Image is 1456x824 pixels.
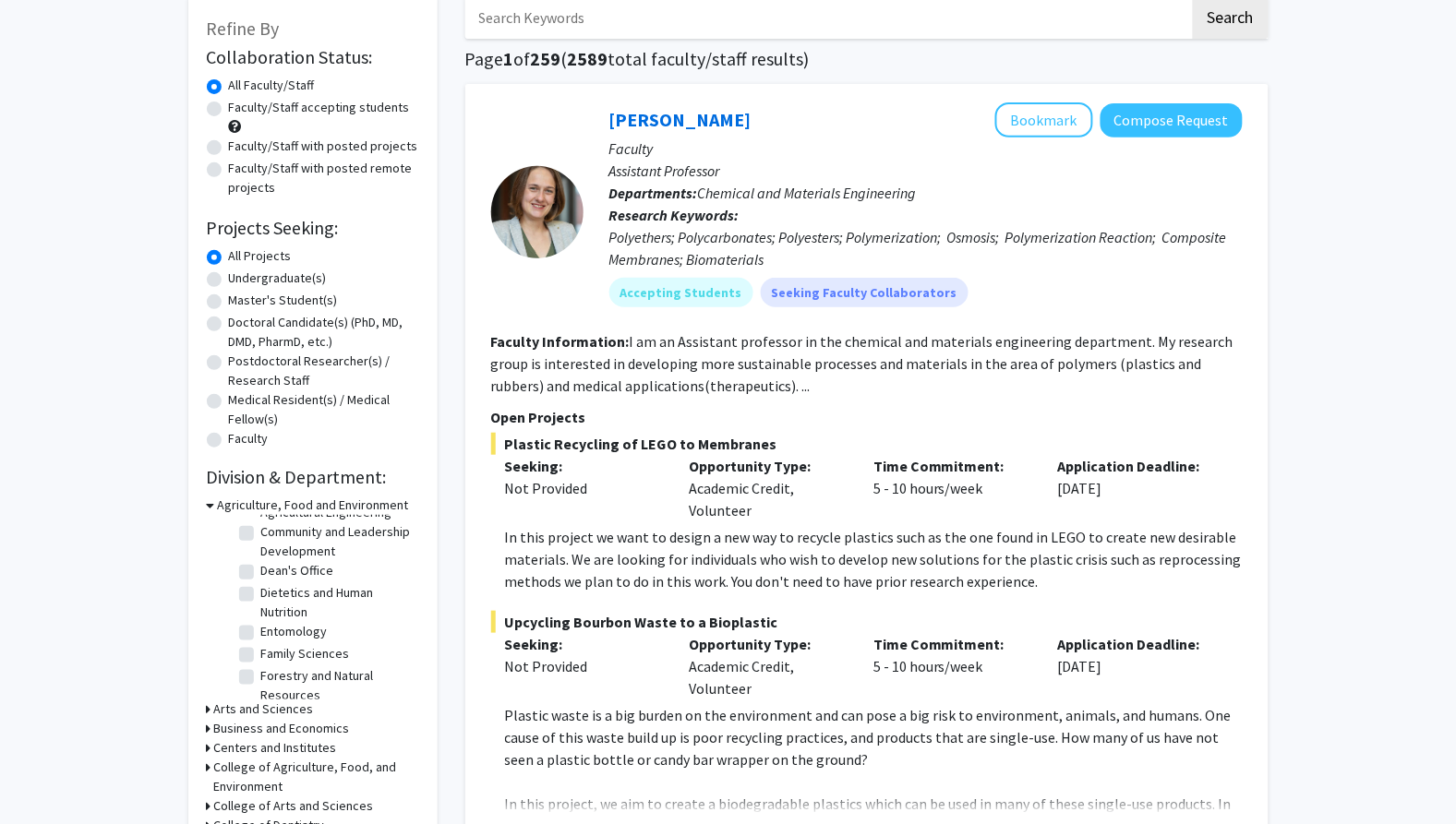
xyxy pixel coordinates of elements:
[14,741,78,810] iframe: Chat
[214,738,337,758] h3: Centers and Institutes
[1058,455,1215,477] p: Application Deadline:
[207,46,419,68] h2: Collaboration Status:
[207,217,419,239] h2: Projects Seeking:
[491,406,1243,428] p: Open Projects
[218,496,409,515] h3: Agriculture, Food and Environment
[229,98,410,117] label: Faculty/Staff accepting students
[609,137,1243,160] p: Faculty
[214,796,374,816] h3: College of Arts and Sciences
[689,455,846,477] p: Opportunity Type:
[873,455,1030,477] p: Time Commitment:
[261,644,350,663] label: Family Sciences
[261,522,415,561] label: Community and Leadership Development
[214,719,350,738] h3: Business and Economics
[214,758,419,796] h3: College of Agriculture, Food, and Environment
[698,184,917,202] span: Chemical and Materials Engineering
[568,47,608,70] span: 2589
[609,226,1243,270] div: Polyethers; Polycarbonates; Polyesters; Polymerization; Osmosis; Polymerization Reaction; Composi...
[1044,633,1229,699] div: [DATE]
[609,184,698,202] b: Departments:
[229,246,292,266] label: All Projects
[689,633,846,655] p: Opportunity Type:
[505,655,662,677] div: Not Provided
[229,291,338,310] label: Master's Student(s)
[229,313,419,352] label: Doctoral Candidate(s) (PhD, MD, DMD, PharmD, etc.)
[229,390,419,429] label: Medical Resident(s) / Medical Fellow(s)
[995,102,1093,137] button: Add Malgorzata Chwatko to Bookmarks
[1058,633,1215,655] p: Application Deadline:
[761,278,969,307] mat-chip: Seeking Faculty Collaborators
[531,47,561,70] span: 259
[229,159,419,197] label: Faculty/Staff with posted remote projects
[504,47,514,70] span: 1
[675,455,860,521] div: Academic Credit, Volunteer
[860,455,1044,521] div: 5 - 10 hours/week
[675,633,860,699] div: Academic Credit, Volunteer
[505,704,1243,770] p: Plastic waste is a big burden on the environment and can pose a big risk to environment, animals,...
[261,666,415,705] label: Forestry and Natural Resources
[609,278,753,307] mat-chip: Accepting Students
[229,269,327,288] label: Undergraduate(s)
[873,633,1030,655] p: Time Commitment:
[207,466,419,488] h2: Division & Department:
[609,160,1243,182] p: Assistant Professor
[1044,455,1229,521] div: [DATE]
[505,526,1243,592] p: In this project we want to design a new way to recycle plastics such as the one found in LEGO to ...
[609,108,752,131] a: [PERSON_NAME]
[609,206,740,224] b: Research Keywords:
[207,17,280,40] span: Refine By
[261,561,334,580] label: Dean's Office
[229,352,419,390] label: Postdoctoral Researcher(s) / Research Staff
[1101,103,1243,137] button: Compose Request to Malgorzata Chwatko
[505,455,662,477] p: Seeking:
[229,137,418,156] label: Faculty/Staff with posted projects
[491,433,1243,455] span: Plastic Recycling of LEGO to Membranes
[505,477,662,499] div: Not Provided
[491,332,1233,395] fg-read-more: I am an Assistant professor in the chemical and materials engineering department. My research gro...
[229,429,269,448] label: Faculty
[860,633,1044,699] div: 5 - 10 hours/week
[261,583,415,622] label: Dietetics and Human Nutrition
[491,332,630,351] b: Faculty Information:
[465,48,1269,70] h1: Page of ( total faculty/staff results)
[214,699,314,719] h3: Arts and Sciences
[491,611,1243,633] span: Upcycling Bourbon Waste to a Bioplastic
[229,76,315,95] label: All Faculty/Staff
[505,633,662,655] p: Seeking:
[261,622,328,641] label: Entomology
